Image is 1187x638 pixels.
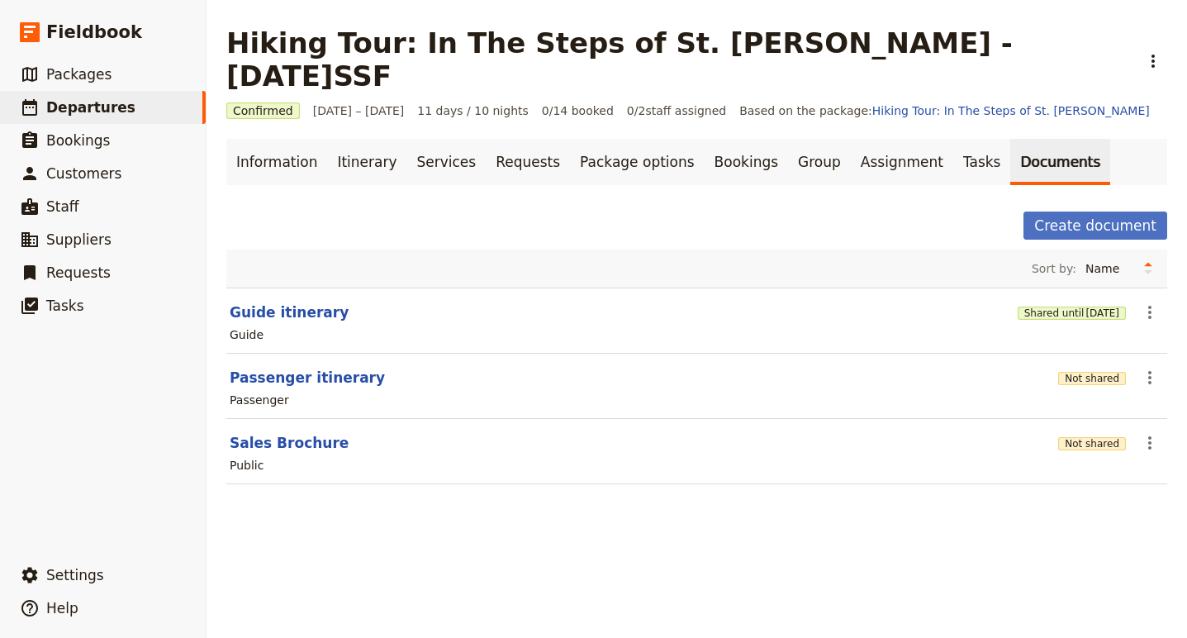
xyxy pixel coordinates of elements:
[407,139,487,185] a: Services
[486,139,570,185] a: Requests
[1010,139,1110,185] a: Documents
[627,102,726,119] span: 0 / 2 staff assigned
[1136,364,1164,392] button: Actions
[851,139,953,185] a: Assignment
[1136,298,1164,326] button: Actions
[46,264,111,281] span: Requests
[230,433,349,453] button: Sales Brochure
[1136,256,1161,281] button: Change sort direction
[230,302,349,322] button: Guide itinerary
[46,567,104,583] span: Settings
[226,26,1129,93] h1: Hiking Tour: In The Steps of St. [PERSON_NAME] - [DATE]SSF
[1085,307,1119,320] span: [DATE]
[230,368,385,388] button: Passenger itinerary
[230,326,264,343] div: Guide
[542,102,614,119] span: 0/14 booked
[788,139,851,185] a: Group
[1058,372,1126,385] button: Not shared
[46,132,110,149] span: Bookings
[313,102,405,119] span: [DATE] – [DATE]
[1023,212,1167,240] button: Create document
[570,139,704,185] a: Package options
[1078,256,1136,281] select: Sort by:
[230,457,264,474] div: Public
[226,139,327,185] a: Information
[1018,307,1126,320] button: Shared until[DATE]
[46,198,79,215] span: Staff
[953,139,1011,185] a: Tasks
[226,102,300,119] span: Confirmed
[872,104,1150,117] a: Hiking Tour: In The Steps of St. [PERSON_NAME]
[327,139,406,185] a: Itinerary
[417,102,529,119] span: 11 days / 10 nights
[46,99,135,116] span: Departures
[46,165,121,182] span: Customers
[46,231,112,248] span: Suppliers
[46,20,142,45] span: Fieldbook
[1139,47,1167,75] button: Actions
[46,298,84,314] span: Tasks
[46,66,112,83] span: Packages
[230,392,289,408] div: Passenger
[1136,429,1164,457] button: Actions
[739,102,1150,119] span: Based on the package:
[705,139,788,185] a: Bookings
[1032,260,1076,277] span: Sort by:
[1058,437,1126,450] button: Not shared
[46,600,78,617] span: Help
